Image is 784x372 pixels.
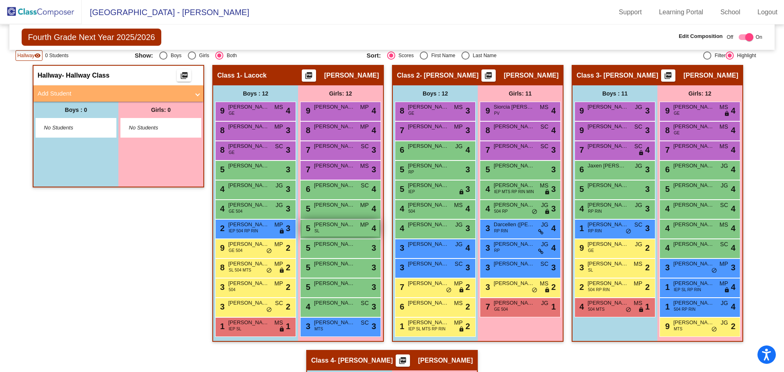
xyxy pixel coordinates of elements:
span: JG [635,201,642,209]
span: Sort: [367,52,381,59]
span: 4 [663,204,670,213]
span: Class 1 [217,71,240,80]
span: 3 [372,261,376,274]
span: SC [541,142,548,151]
span: [GEOGRAPHIC_DATA] - [PERSON_NAME] [82,6,249,19]
div: Highlight [734,52,756,59]
span: SL [314,228,319,234]
span: [PERSON_NAME] [314,221,355,229]
span: SC [541,260,548,268]
span: 3 [551,163,556,176]
span: do_not_disturb_alt [626,228,631,235]
span: MP [454,123,463,131]
span: MP [274,240,283,249]
span: 3 [551,144,556,156]
span: do_not_disturb_alt [266,248,272,254]
span: 4 [372,124,376,136]
span: 6 [577,165,584,174]
span: JG [635,103,642,111]
span: Class 3 [577,71,599,80]
span: MS [719,103,728,111]
span: Siorcia [PERSON_NAME] [494,103,535,111]
span: 9 [218,243,225,252]
span: [PERSON_NAME] [494,181,535,189]
span: IEP MTS RP RIN MIN [494,189,534,195]
span: 3 [645,163,650,176]
span: 6 [398,145,404,154]
span: 1 [577,224,584,233]
span: 4 [483,185,490,194]
span: [PERSON_NAME] ([PERSON_NAME]) [PERSON_NAME] [494,240,535,248]
span: [PERSON_NAME] [673,103,714,111]
span: Class 2 [397,71,420,80]
span: 8 [218,263,225,272]
span: MP [274,221,283,229]
span: 3 [398,263,404,272]
span: 8 [663,126,670,135]
mat-icon: picture_as_pdf [663,71,673,83]
span: 4 [645,144,650,156]
span: 4 [731,242,735,254]
span: lock [279,267,285,274]
span: 3 [286,124,290,136]
span: 5 [304,263,310,272]
span: 6 [304,185,310,194]
span: [PERSON_NAME] [408,103,449,111]
span: 3 [398,243,404,252]
span: [PERSON_NAME] [228,221,269,229]
span: MP [360,123,369,131]
div: Scores [395,52,414,59]
span: 4 [731,144,735,156]
span: [PERSON_NAME] [314,240,355,248]
mat-expansion-panel-header: Add Student [33,85,203,102]
span: IEP [408,189,415,195]
span: 3 [286,203,290,215]
span: 4 [731,124,735,136]
div: Girls: 0 [118,102,203,118]
span: RP RIN [588,228,602,234]
span: [PERSON_NAME] [314,123,355,131]
span: 3 [483,224,490,233]
span: [PERSON_NAME] [588,221,628,229]
div: Boys : 12 [213,85,298,102]
span: do_not_disturb_alt [266,267,272,274]
div: Boys : 11 [572,85,657,102]
span: GE [229,149,234,156]
span: MS [540,181,548,190]
span: 3 [286,222,290,234]
mat-icon: picture_as_pdf [398,356,408,368]
span: 4 [465,144,470,156]
span: 3 [286,144,290,156]
span: JG [721,162,728,170]
span: 9 [577,126,584,135]
span: JG [721,181,728,190]
mat-icon: picture_as_pdf [179,71,189,83]
span: 504 [408,208,415,214]
span: MS [454,201,463,209]
mat-panel-title: Add Student [38,89,189,98]
span: MP [274,260,283,268]
span: SC [275,142,283,151]
span: [PERSON_NAME] [228,123,269,131]
span: Hallway [17,52,34,59]
span: PV [494,110,499,116]
span: 4 [372,105,376,117]
span: 4 [372,203,376,215]
span: JG [276,181,283,190]
span: Darcellen ([PERSON_NAME]) [PERSON_NAME] [494,221,535,229]
div: Both [223,52,237,59]
span: [PERSON_NAME] [228,103,269,111]
span: MS [719,142,728,151]
span: [PERSON_NAME] [673,240,714,248]
div: Boys : 12 [393,85,478,102]
span: 7 [304,165,310,174]
span: 4 [398,204,404,213]
span: MS [360,162,369,170]
span: 2 [645,242,650,254]
span: do_not_disturb_alt [532,209,537,215]
span: MP [719,260,728,268]
span: Off [727,33,733,41]
span: RP RIN [494,228,508,234]
span: [PERSON_NAME] [408,142,449,150]
span: GE [674,110,679,116]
